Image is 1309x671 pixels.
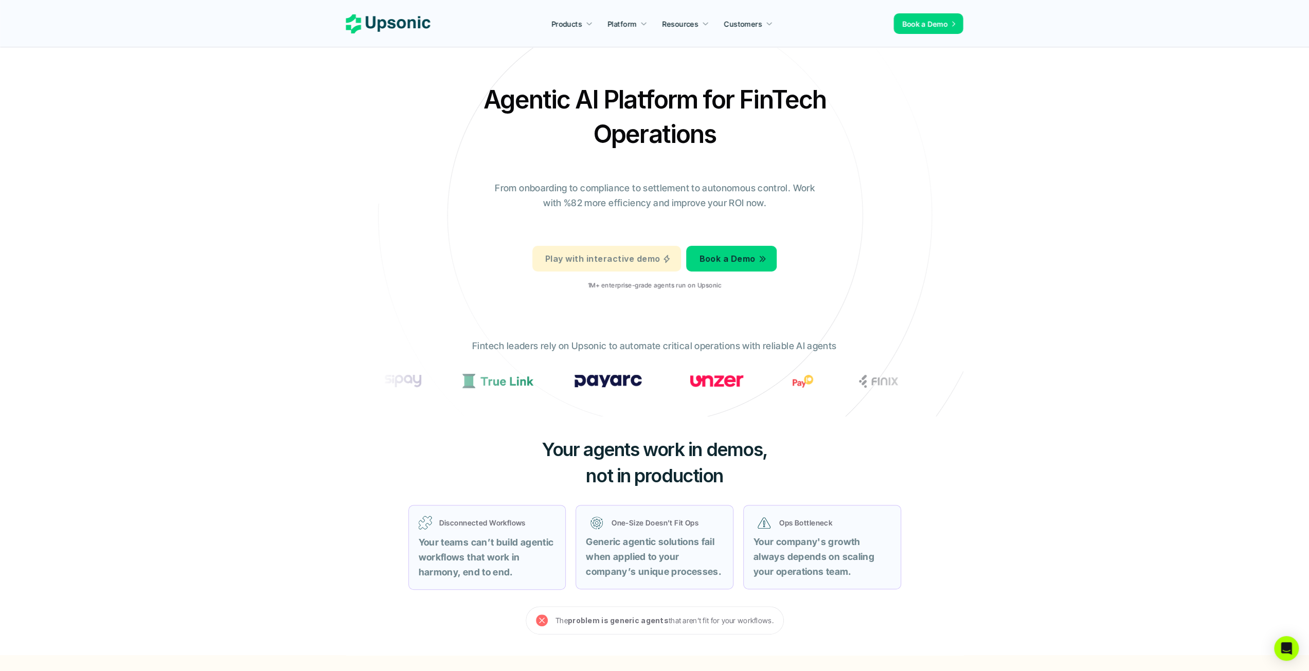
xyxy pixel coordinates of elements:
[1274,636,1299,661] div: Open Intercom Messenger
[542,438,767,461] span: Your agents work in demos,
[439,517,556,528] p: Disconnected Workflows
[472,339,836,354] p: Fintech leaders rely on Upsonic to automate critical operations with reliable AI agents
[555,614,774,627] p: The that aren’t fit for your workflows.
[475,82,835,151] h2: Agentic AI Platform for FinTech Operations
[662,19,698,29] p: Resources
[586,464,723,487] span: not in production
[754,536,876,577] strong: Your company's growth always depends on scaling your operations team.
[586,536,721,577] strong: Generic agentic solutions fail when applied to your company’s unique processes.
[551,19,582,29] p: Products
[902,19,948,29] p: Book a Demo
[545,14,599,33] a: Products
[687,246,777,271] a: Book a Demo
[779,517,886,528] p: Ops Bottleneck
[488,181,822,211] p: From onboarding to compliance to settlement to autonomous control. Work with %82 more efficiency ...
[419,537,556,577] strong: Your teams can’t build agentic workflows that work in harmony, end to end.
[607,19,636,29] p: Platform
[700,251,756,266] p: Book a Demo
[568,616,669,625] strong: problem is generic agents
[894,13,963,34] a: Book a Demo
[588,282,721,289] p: 1M+ enterprise-grade agents run on Upsonic
[532,246,681,271] a: Play with interactive demo
[545,251,660,266] p: Play with interactive demo
[612,517,719,528] p: One-Size Doesn’t Fit Ops
[724,19,762,29] p: Customers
